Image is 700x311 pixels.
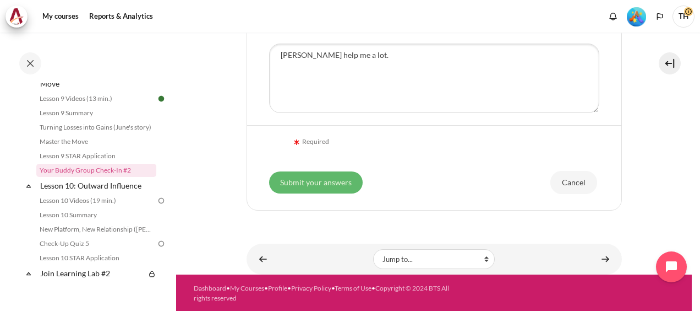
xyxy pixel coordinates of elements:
[23,180,34,191] span: Collapse
[268,284,287,292] a: Profile
[156,94,166,104] img: Done
[39,266,145,281] a: Join Learning Lab #2
[85,6,157,28] a: Reports & Analytics
[23,268,34,279] span: Collapse
[36,237,156,250] a: Check-Up Quiz 5
[36,194,156,207] a: Lesson 10 Videos (19 min.)
[39,6,83,28] a: My courses
[36,223,156,236] a: New Platform, New Relationship ([PERSON_NAME]'s Story)
[605,8,621,25] div: Show notification window with no new notifications
[291,137,329,148] div: Required
[36,106,156,120] a: Lesson 9 Summary
[652,8,668,25] button: Languages
[36,135,156,148] a: Master the Move
[36,149,156,163] a: Lesson 9 STAR Application
[291,284,331,292] a: Privacy Policy
[156,239,166,249] img: To do
[36,164,156,177] a: Your Buddy Group Check-In #2
[36,251,156,265] a: Lesson 10 STAR Application
[594,248,616,270] a: Lesson 10 Videos (19 min.) ►
[39,178,156,193] a: Lesson 10: Outward Influence
[252,248,274,270] a: ◄ Lesson 9 STAR Application
[156,196,166,206] img: To do
[269,171,363,194] input: Submit your answers
[291,137,302,148] img: Required field
[622,6,650,26] a: Level #5
[6,6,33,28] a: Architeck Architeck
[194,284,226,292] a: Dashboard
[9,8,24,25] img: Architeck
[36,208,156,222] a: Lesson 10 Summary
[194,283,452,303] div: • • • • •
[550,171,597,194] input: Cancel
[672,6,694,28] a: User menu
[335,284,371,292] a: Terms of Use
[230,284,264,292] a: My Courses
[672,6,694,28] span: TH
[36,92,156,105] a: Lesson 9 Videos (13 min.)
[627,6,646,26] div: Level #5
[36,121,156,134] a: Turning Losses into Gains (June's story)
[627,7,646,26] img: Level #5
